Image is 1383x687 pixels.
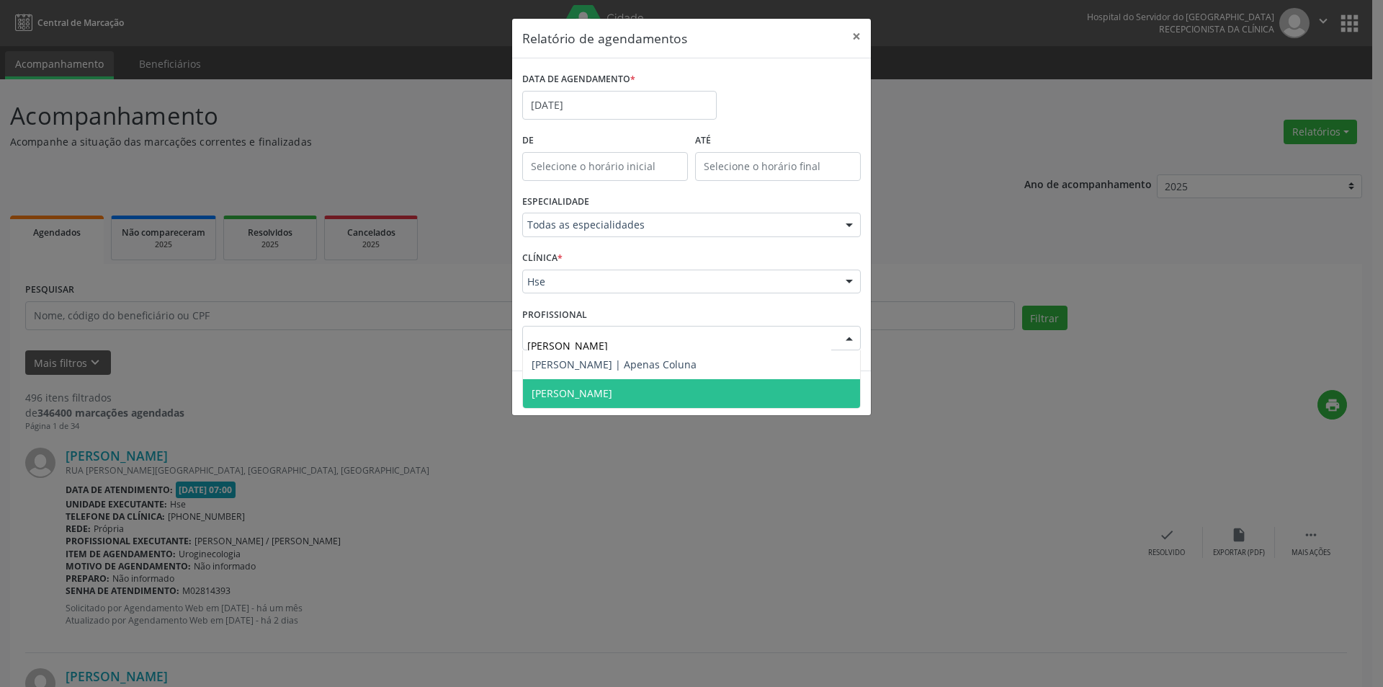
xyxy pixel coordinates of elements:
label: DATA DE AGENDAMENTO [522,68,635,91]
label: De [522,130,688,152]
span: Hse [527,275,831,289]
label: ATÉ [695,130,861,152]
input: Selecione o horário final [695,152,861,181]
label: CLÍNICA [522,247,563,270]
label: ESPECIALIDADE [522,191,589,213]
input: Selecione o horário inicial [522,152,688,181]
span: Todas as especialidades [527,218,831,232]
button: Close [842,19,871,54]
span: [PERSON_NAME] | Apenas Coluna [532,358,697,371]
input: Selecione uma data ou intervalo [522,91,717,120]
input: Selecione um profissional [527,331,831,360]
span: [PERSON_NAME] [532,386,612,400]
label: PROFISSIONAL [522,303,587,326]
h5: Relatório de agendamentos [522,29,687,48]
